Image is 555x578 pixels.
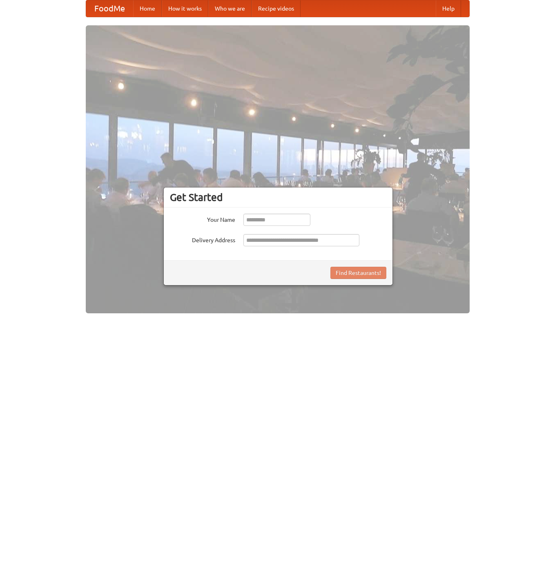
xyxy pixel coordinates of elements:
[170,191,386,203] h3: Get Started
[86,0,133,17] a: FoodMe
[170,234,235,244] label: Delivery Address
[208,0,252,17] a: Who we are
[170,214,235,224] label: Your Name
[133,0,162,17] a: Home
[330,267,386,279] button: Find Restaurants!
[252,0,301,17] a: Recipe videos
[162,0,208,17] a: How it works
[436,0,461,17] a: Help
